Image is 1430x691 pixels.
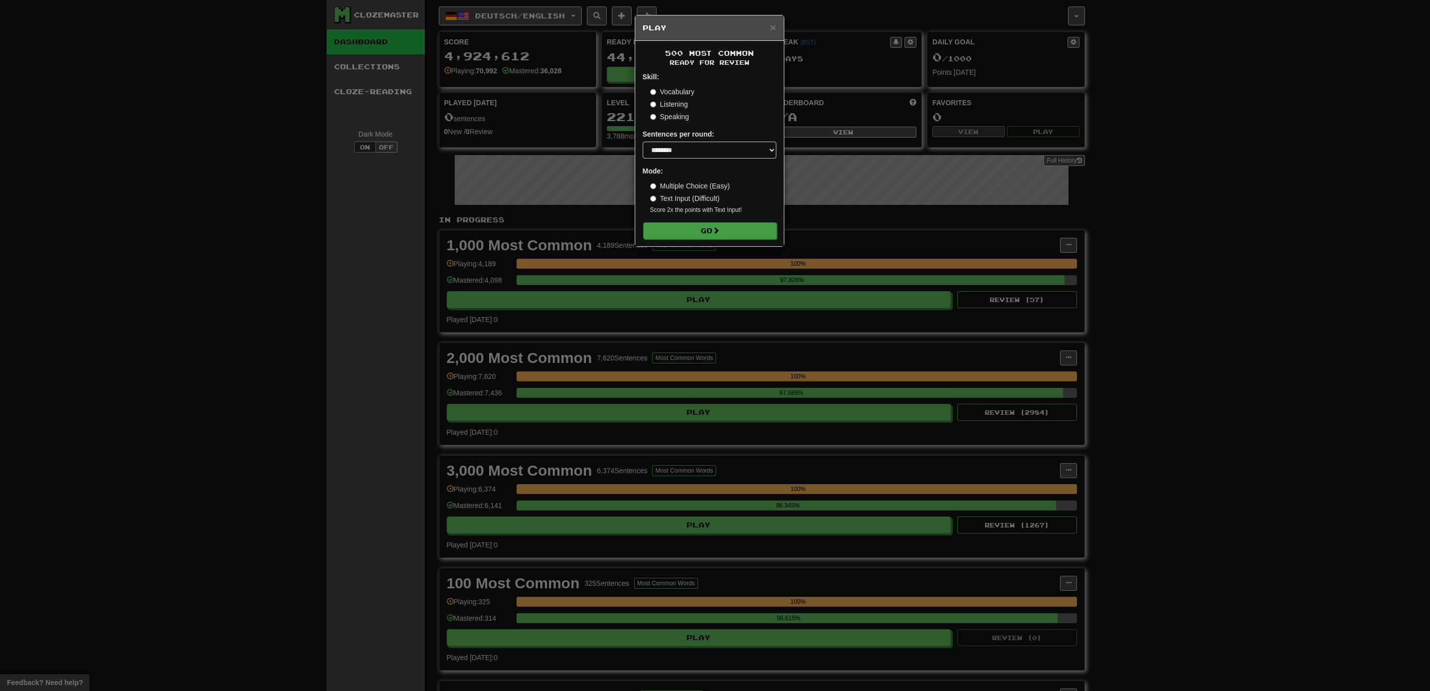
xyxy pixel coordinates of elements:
[665,49,754,57] span: 500 Most Common
[650,87,695,97] label: Vocabulary
[650,193,720,203] label: Text Input (Difficult)
[643,73,659,81] strong: Skill:
[643,58,776,67] small: Ready for Review
[643,23,776,33] h5: Play
[643,167,663,175] strong: Mode:
[650,181,730,191] label: Multiple Choice (Easy)
[650,89,657,95] input: Vocabulary
[650,183,657,189] input: Multiple Choice (Easy)
[650,195,657,202] input: Text Input (Difficult)
[650,206,776,214] small: Score 2x the points with Text Input !
[650,99,688,109] label: Listening
[770,22,776,32] button: Close
[770,21,776,33] span: ×
[643,222,777,239] button: Go
[643,129,715,139] label: Sentences per round:
[650,114,657,120] input: Speaking
[650,112,689,122] label: Speaking
[650,101,657,108] input: Listening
